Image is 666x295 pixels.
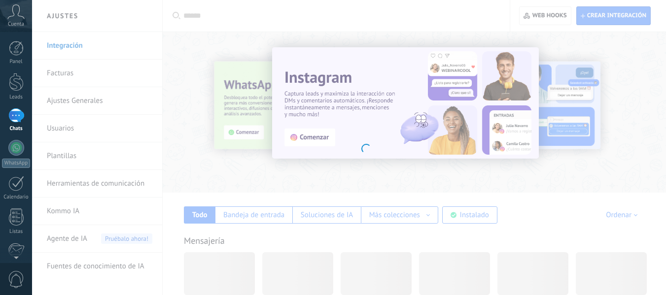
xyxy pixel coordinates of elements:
div: Listas [2,229,31,235]
div: Chats [2,126,31,132]
div: Leads [2,94,31,100]
div: Panel [2,59,31,65]
span: Cuenta [8,21,24,28]
div: Calendario [2,194,31,200]
div: WhatsApp [2,159,30,168]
